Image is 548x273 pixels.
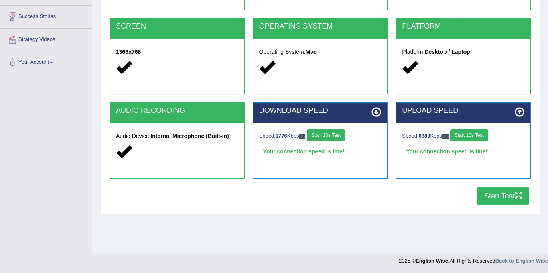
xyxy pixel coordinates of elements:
[116,133,238,139] h5: Audio Device:
[402,145,524,157] div: Your connection speed is fine!
[259,22,382,31] h2: OPERATING SYSTEM
[259,145,382,157] div: Your connection speed is fine!
[402,22,524,31] h2: PLATFORM
[442,134,449,139] img: ajax-loader-fb-connection.gif
[116,107,238,115] h2: AUDIO RECORDING
[307,129,345,141] button: Start 10s Test
[402,49,524,55] h5: Platform:
[450,129,488,141] button: Start 10s Test
[0,51,92,71] a: Your Account
[116,49,141,55] strong: 1366x768
[419,133,430,139] strong: 6389
[259,49,382,55] h5: Operating System:
[495,258,548,264] a: Back to English Wise
[276,133,287,139] strong: 1776
[299,134,305,139] img: ajax-loader-fb-connection.gif
[150,133,229,139] strong: Internal Microphone (Built-in)
[0,29,92,49] a: Strategy Videos
[477,187,529,205] button: Start Test
[116,22,238,31] h2: SCREEN
[259,107,382,115] h2: DOWNLOAD SPEED
[0,6,92,26] a: Success Stories
[259,129,382,143] div: Speed: Kbps
[424,49,470,55] strong: Desktop / Laptop
[416,258,449,264] strong: English Wise.
[402,107,524,115] h2: UPLOAD SPEED
[402,129,524,143] div: Speed: Kbps
[399,253,548,265] div: 2025 © All Rights Reserved
[306,49,317,55] strong: Mac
